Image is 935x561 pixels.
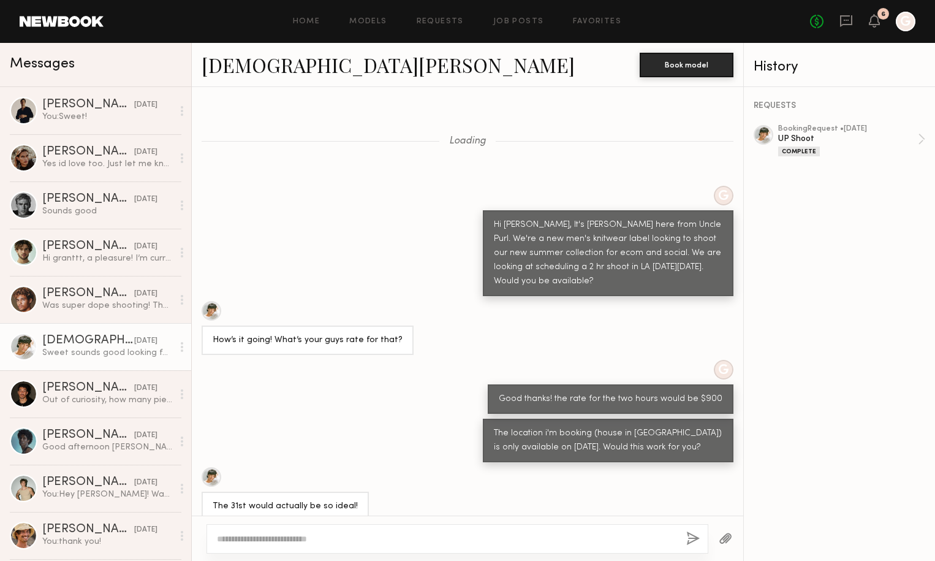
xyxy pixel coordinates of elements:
[494,218,722,289] div: Hi [PERSON_NAME], It's [PERSON_NAME] here from Uncle Purl. We're a new men's knitwear label looki...
[42,193,134,205] div: [PERSON_NAME]
[896,12,915,31] a: G
[778,133,918,145] div: UP Shoot
[42,489,173,500] div: You: Hey [PERSON_NAME]! Wanted to send you some Summer pieces, pinged you on i g . LMK!
[42,476,134,489] div: [PERSON_NAME]
[134,430,157,441] div: [DATE]
[42,429,134,441] div: [PERSON_NAME]
[573,18,621,26] a: Favorites
[134,147,157,158] div: [DATE]
[754,60,925,74] div: History
[134,477,157,489] div: [DATE]
[42,382,134,394] div: [PERSON_NAME]
[134,524,157,536] div: [DATE]
[134,335,157,347] div: [DATE]
[778,147,820,156] div: Complete
[417,18,464,26] a: Requests
[134,194,157,205] div: [DATE]
[213,334,403,348] div: How’s it going! What’s your guys rate for that?
[134,99,157,111] div: [DATE]
[42,524,134,536] div: [PERSON_NAME]
[42,441,173,453] div: Good afternoon [PERSON_NAME], thank you for reaching out. I am impressed by the vintage designs o...
[42,205,173,217] div: Sounds good
[202,52,575,78] a: [DEMOGRAPHIC_DATA][PERSON_NAME]
[42,394,173,406] div: Out of curiosity, how many pieces would you be gifting?
[778,125,918,133] div: booking Request • [DATE]
[640,59,733,69] a: Book model
[493,18,544,26] a: Job Posts
[134,241,157,253] div: [DATE]
[349,18,387,26] a: Models
[499,392,722,406] div: Good thanks! the rate for the two hours would be $900
[42,99,134,111] div: [PERSON_NAME]
[134,288,157,300] div: [DATE]
[640,53,733,77] button: Book model
[42,335,134,347] div: [DEMOGRAPHIC_DATA][PERSON_NAME]
[10,57,75,71] span: Messages
[42,111,173,123] div: You: Sweet!
[42,288,134,300] div: [PERSON_NAME]
[134,383,157,394] div: [DATE]
[449,136,486,147] span: Loading
[213,500,358,514] div: The 31st would actually be so ideal!
[778,125,925,156] a: bookingRequest •[DATE]UP ShootComplete
[494,427,722,455] div: The location i'm booking (house in [GEOGRAPHIC_DATA]) is only available on [DATE]. Would this wor...
[42,536,173,548] div: You: thank you!
[42,347,173,359] div: Sweet sounds good looking forward!!
[293,18,320,26] a: Home
[42,146,134,158] div: [PERSON_NAME]
[881,11,885,18] div: 6
[42,253,173,264] div: Hi granttt, a pleasure! I’m currently planning to go to [GEOGRAPHIC_DATA] to do some work next month
[754,102,925,110] div: REQUESTS
[42,300,173,311] div: Was super dope shooting! Thanks for having me!
[42,158,173,170] div: Yes id love too. Just let me know when. Blessings
[42,240,134,253] div: [PERSON_NAME]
